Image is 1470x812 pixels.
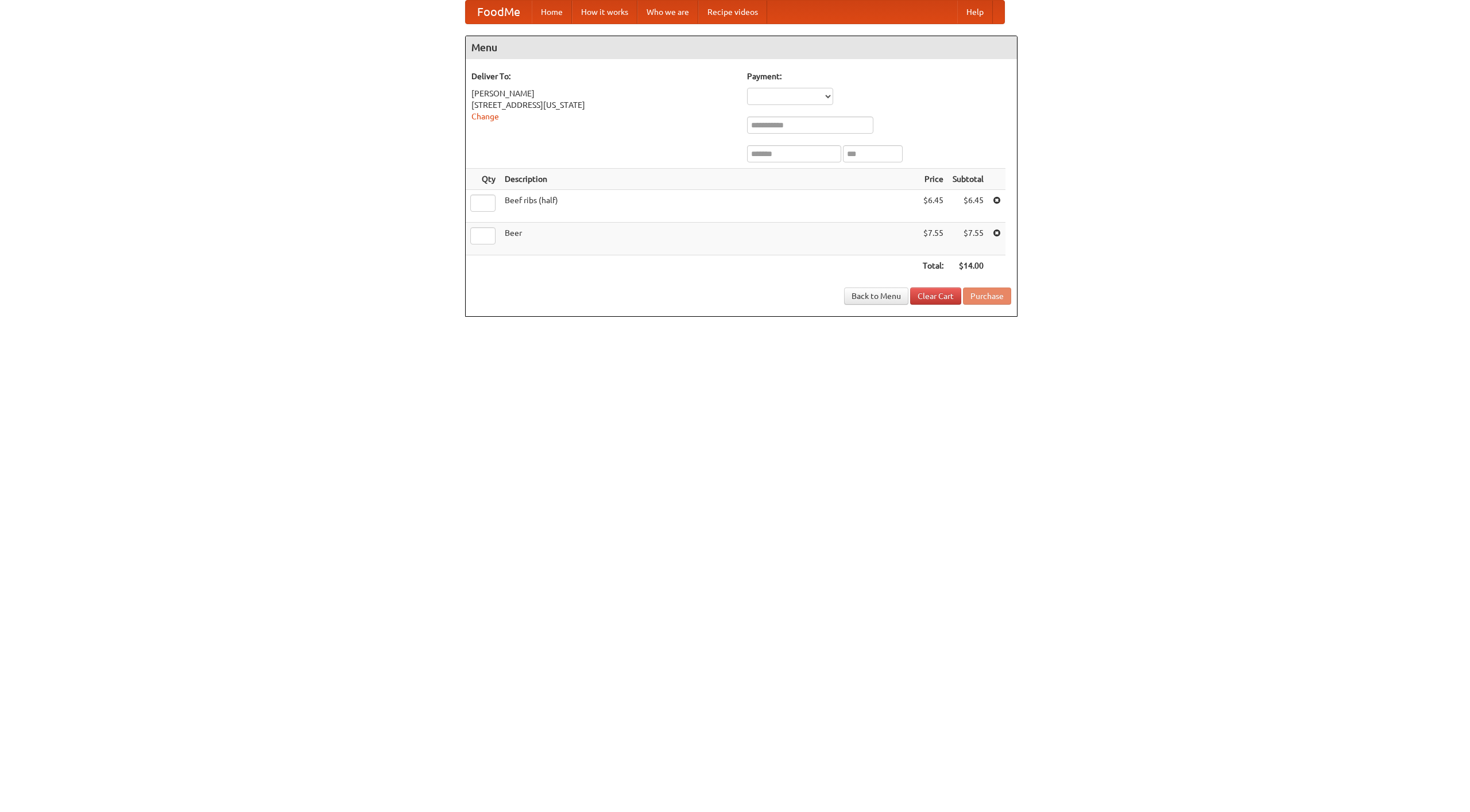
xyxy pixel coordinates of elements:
a: Who we are [637,1,698,24]
td: $6.45 [918,190,948,223]
div: [STREET_ADDRESS][US_STATE] [471,99,736,111]
a: Back to Menu [844,287,908,305]
th: Subtotal [948,169,988,190]
button: Purchase [963,287,1011,305]
a: FoodMe [466,1,532,24]
th: Qty [466,169,500,190]
td: Beef ribs (half) [500,190,918,223]
div: [PERSON_NAME] [471,88,736,99]
h5: Deliver To: [471,71,736,82]
td: $6.45 [948,190,988,223]
td: $7.55 [918,223,948,255]
th: $14.00 [948,255,988,277]
h4: Menu [466,36,1017,59]
a: How it works [572,1,637,24]
th: Description [500,169,918,190]
th: Total: [918,255,948,277]
th: Price [918,169,948,190]
td: Beer [500,223,918,255]
a: Recipe videos [698,1,767,24]
a: Change [471,112,499,121]
h5: Payment: [747,71,1011,82]
a: Help [957,1,993,24]
td: $7.55 [948,223,988,255]
a: Home [532,1,572,24]
a: Clear Cart [910,287,961,305]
